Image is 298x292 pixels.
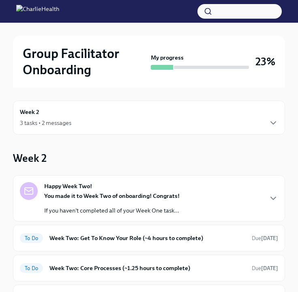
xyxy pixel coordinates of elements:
h6: Week Two: Core Processes (~1.25 hours to complete) [49,264,245,273]
h6: Week 2 [20,107,39,116]
span: September 1st, 2025 10:00 [252,234,278,242]
p: If you haven't completed all of your Week One task... [44,206,180,215]
a: To DoWeek Two: Core Processes (~1.25 hours to complete)Due[DATE] [20,262,278,275]
img: CharlieHealth [16,5,59,18]
strong: Happy Week Two! [44,182,92,190]
a: To DoWeek Two: Get To Know Your Role (~4 hours to complete)Due[DATE] [20,232,278,245]
strong: [DATE] [261,265,278,271]
span: Due [252,235,278,241]
strong: [DATE] [261,235,278,241]
span: To Do [20,265,43,271]
strong: You made it to Week Two of onboarding! Congrats! [44,192,180,200]
strong: My progress [151,54,184,62]
span: Due [252,265,278,271]
h2: Group Facilitator Onboarding [23,45,148,78]
h6: Week Two: Get To Know Your Role (~4 hours to complete) [49,234,245,243]
span: To Do [20,235,43,241]
span: September 1st, 2025 10:00 [252,264,278,272]
h3: 23% [255,54,275,69]
h3: Week 2 [13,151,47,165]
div: 3 tasks • 2 messages [20,119,71,127]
